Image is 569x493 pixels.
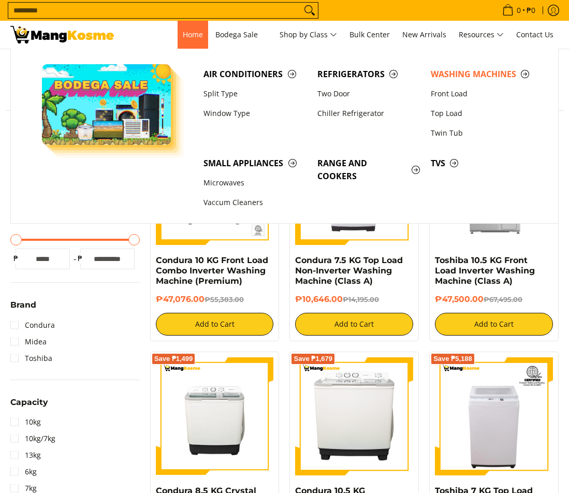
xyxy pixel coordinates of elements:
[343,295,379,303] del: ₱14,195.00
[156,255,268,286] a: Condura 10 KG Front Load Combo Inverter Washing Machine (Premium)
[156,359,274,474] img: Condura 8.5 KG Crystal Lid, Twin Tub Washing Machine (Premium)
[10,301,36,309] span: Brand
[435,357,553,475] img: Toshiba 7 KG Top Load Fully Auto Washing Machine (Class A)
[515,7,522,14] span: 0
[516,30,553,39] span: Contact Us
[426,153,539,173] a: TVs
[431,157,534,170] span: TVs
[295,294,413,305] h6: ₱10,646.00
[312,104,426,123] a: Chiller Refrigerator
[426,84,539,104] a: Front Load
[178,21,208,49] a: Home
[280,28,337,41] span: Shop by Class
[10,414,41,430] a: 10kg
[198,153,312,173] a: Small Appliances
[124,21,559,49] nav: Main Menu
[317,68,420,81] span: Refrigerators
[431,68,534,81] span: Washing Machines
[317,157,420,183] span: Range and Cookers
[454,21,509,49] a: Resources
[205,295,244,303] del: ₱55,383.00
[525,7,537,14] span: ₱0
[426,104,539,123] a: Top Load
[426,64,539,84] a: Washing Machines
[295,357,413,475] img: Condura 10.5 KG Twin Tub Washing Machine (Premium)
[295,255,403,286] a: Condura 7.5 KG Top Load Non-Inverter Washing Machine (Class A)
[10,447,41,463] a: 13kg
[10,334,47,350] a: Midea
[10,350,52,367] a: Toshiba
[183,30,203,39] span: Home
[511,21,559,49] a: Contact Us
[10,253,21,264] span: ₱
[312,84,426,104] a: Two Door
[426,123,539,143] a: Twin Tub
[435,313,553,336] button: Add to Cart
[10,398,48,414] summary: Open
[433,356,472,362] span: Save ₱5,188
[210,21,272,49] a: Bodega Sale
[198,64,312,84] a: Air Conditioners
[198,173,312,193] a: Microwaves
[402,30,446,39] span: New Arrivals
[156,294,274,305] h6: ₱47,076.00
[295,313,413,336] button: Add to Cart
[215,28,267,41] span: Bodega Sale
[10,398,48,407] span: Capacity
[435,294,553,305] h6: ₱47,500.00
[301,3,318,18] button: Search
[344,21,395,49] a: Bulk Center
[198,84,312,104] a: Split Type
[10,26,114,44] img: Washing Machines l Mang Kosme: Home Appliances Warehouse Sale Partner
[154,356,193,362] span: Save ₱1,499
[349,30,390,39] span: Bulk Center
[10,317,55,334] a: Condura
[459,28,504,41] span: Resources
[10,430,55,447] a: 10kg/7kg
[42,64,171,145] img: Bodega Sale
[198,193,312,213] a: Vaccum Cleaners
[198,104,312,123] a: Window Type
[312,64,426,84] a: Refrigerators
[435,255,535,286] a: Toshiba 10.5 KG Front Load Inverter Washing Machine (Class A)
[203,68,307,81] span: Air Conditioners
[10,301,36,317] summary: Open
[484,295,522,303] del: ₱67,495.00
[156,313,274,336] button: Add to Cart
[203,157,307,170] span: Small Appliances
[10,463,37,480] a: 6kg
[397,21,451,49] a: New Arrivals
[274,21,342,49] a: Shop by Class
[312,153,426,186] a: Range and Cookers
[294,356,332,362] span: Save ₱1,679
[499,5,538,16] span: •
[75,253,85,264] span: ₱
